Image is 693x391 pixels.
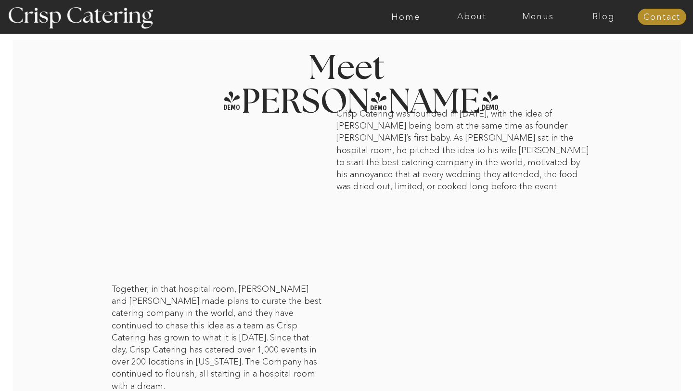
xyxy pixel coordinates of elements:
[439,12,505,22] a: About
[336,108,591,194] p: Crisp Catering was founded in [DATE], with the idea of [PERSON_NAME] being born at the same time ...
[505,12,571,22] a: Menus
[222,52,471,90] h2: Meet [PERSON_NAME]
[638,13,686,22] a: Contact
[571,12,637,22] a: Blog
[373,12,439,22] a: Home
